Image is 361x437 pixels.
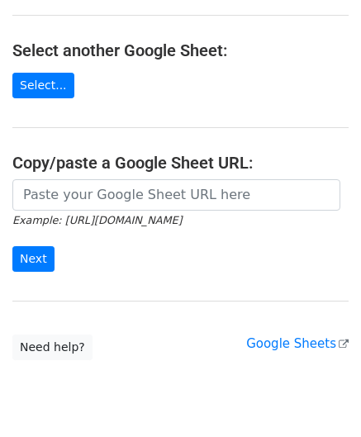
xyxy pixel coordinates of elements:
[12,246,55,272] input: Next
[12,73,74,98] a: Select...
[12,335,93,360] a: Need help?
[12,40,349,60] h4: Select another Google Sheet:
[246,336,349,351] a: Google Sheets
[12,179,340,211] input: Paste your Google Sheet URL here
[12,214,182,226] small: Example: [URL][DOMAIN_NAME]
[12,153,349,173] h4: Copy/paste a Google Sheet URL:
